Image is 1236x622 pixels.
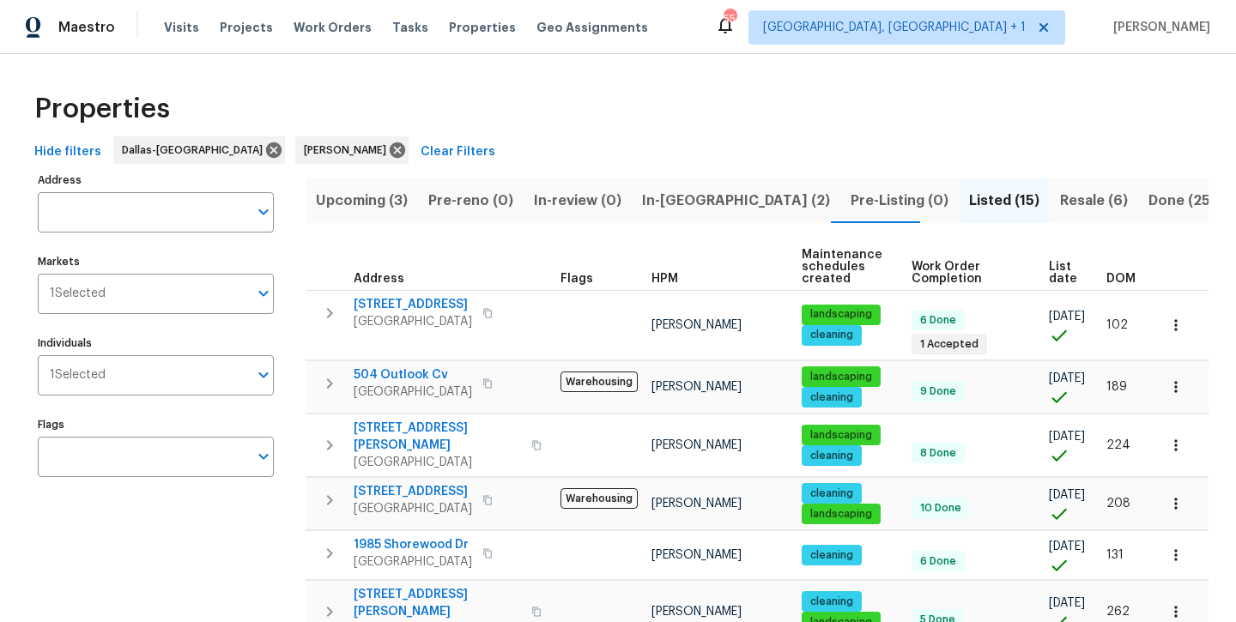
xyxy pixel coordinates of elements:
[802,249,882,285] span: Maintenance schedules created
[1106,381,1127,393] span: 189
[912,261,1020,285] span: Work Order Completion
[651,606,742,618] span: [PERSON_NAME]
[803,307,879,322] span: landscaping
[803,548,860,563] span: cleaning
[1106,319,1128,331] span: 102
[803,370,879,384] span: landscaping
[803,507,879,522] span: landscaping
[251,200,276,224] button: Open
[560,488,638,509] span: Warehousing
[969,189,1039,213] span: Listed (15)
[651,381,742,393] span: [PERSON_NAME]
[354,553,472,571] span: [GEOGRAPHIC_DATA]
[763,19,1026,36] span: [GEOGRAPHIC_DATA], [GEOGRAPHIC_DATA] + 1
[1049,372,1085,384] span: [DATE]
[536,19,648,36] span: Geo Assignments
[913,384,963,399] span: 9 Done
[1049,597,1085,609] span: [DATE]
[913,446,963,461] span: 8 Done
[651,273,678,285] span: HPM
[294,19,372,36] span: Work Orders
[354,500,472,517] span: [GEOGRAPHIC_DATA]
[354,273,404,285] span: Address
[1106,606,1130,618] span: 262
[913,554,963,569] span: 6 Done
[27,136,108,168] button: Hide filters
[651,498,742,510] span: [PERSON_NAME]
[354,313,472,330] span: [GEOGRAPHIC_DATA]
[803,428,879,443] span: landscaping
[38,338,274,348] label: Individuals
[50,287,106,301] span: 1 Selected
[34,142,101,163] span: Hide filters
[449,19,516,36] span: Properties
[560,371,638,392] span: Warehousing
[651,549,742,561] span: [PERSON_NAME]
[316,189,408,213] span: Upcoming (3)
[913,337,985,352] span: 1 Accepted
[428,189,513,213] span: Pre-reno (0)
[803,595,860,609] span: cleaning
[1106,273,1136,285] span: DOM
[354,454,521,471] span: [GEOGRAPHIC_DATA]
[642,189,830,213] span: In-[GEOGRAPHIC_DATA] (2)
[122,142,270,159] span: Dallas-[GEOGRAPHIC_DATA]
[1106,19,1210,36] span: [PERSON_NAME]
[651,319,742,331] span: [PERSON_NAME]
[803,328,860,342] span: cleaning
[1060,189,1128,213] span: Resale (6)
[1106,498,1130,510] span: 208
[803,486,860,501] span: cleaning
[1148,189,1226,213] span: Done (250)
[251,281,276,305] button: Open
[38,175,274,185] label: Address
[38,257,274,267] label: Markets
[1049,489,1085,501] span: [DATE]
[295,136,409,164] div: [PERSON_NAME]
[251,444,276,468] button: Open
[58,19,115,36] span: Maestro
[851,189,948,213] span: Pre-Listing (0)
[1049,540,1085,553] span: [DATE]
[164,19,199,36] span: Visits
[1049,261,1077,285] span: List date
[354,366,472,383] span: 504 Outlook Cv
[651,439,742,451] span: [PERSON_NAME]
[421,142,495,163] span: Clear Filters
[113,136,285,164] div: Dallas-[GEOGRAPHIC_DATA]
[220,19,273,36] span: Projects
[304,142,393,159] span: [PERSON_NAME]
[724,10,736,27] div: 55
[34,100,170,118] span: Properties
[38,420,274,430] label: Flags
[534,189,621,213] span: In-review (0)
[354,383,472,401] span: [GEOGRAPHIC_DATA]
[803,390,860,405] span: cleaning
[50,368,106,383] span: 1 Selected
[354,586,521,620] span: [STREET_ADDRESS][PERSON_NAME]
[913,501,968,516] span: 10 Done
[1049,431,1085,443] span: [DATE]
[354,420,521,454] span: [STREET_ADDRESS][PERSON_NAME]
[354,296,472,313] span: [STREET_ADDRESS]
[560,273,593,285] span: Flags
[913,313,963,328] span: 6 Done
[1106,439,1130,451] span: 224
[392,21,428,33] span: Tasks
[414,136,502,168] button: Clear Filters
[803,449,860,463] span: cleaning
[1106,549,1124,561] span: 131
[1049,311,1085,323] span: [DATE]
[354,483,472,500] span: [STREET_ADDRESS]
[354,536,472,553] span: 1985 Shorewood Dr
[251,363,276,387] button: Open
